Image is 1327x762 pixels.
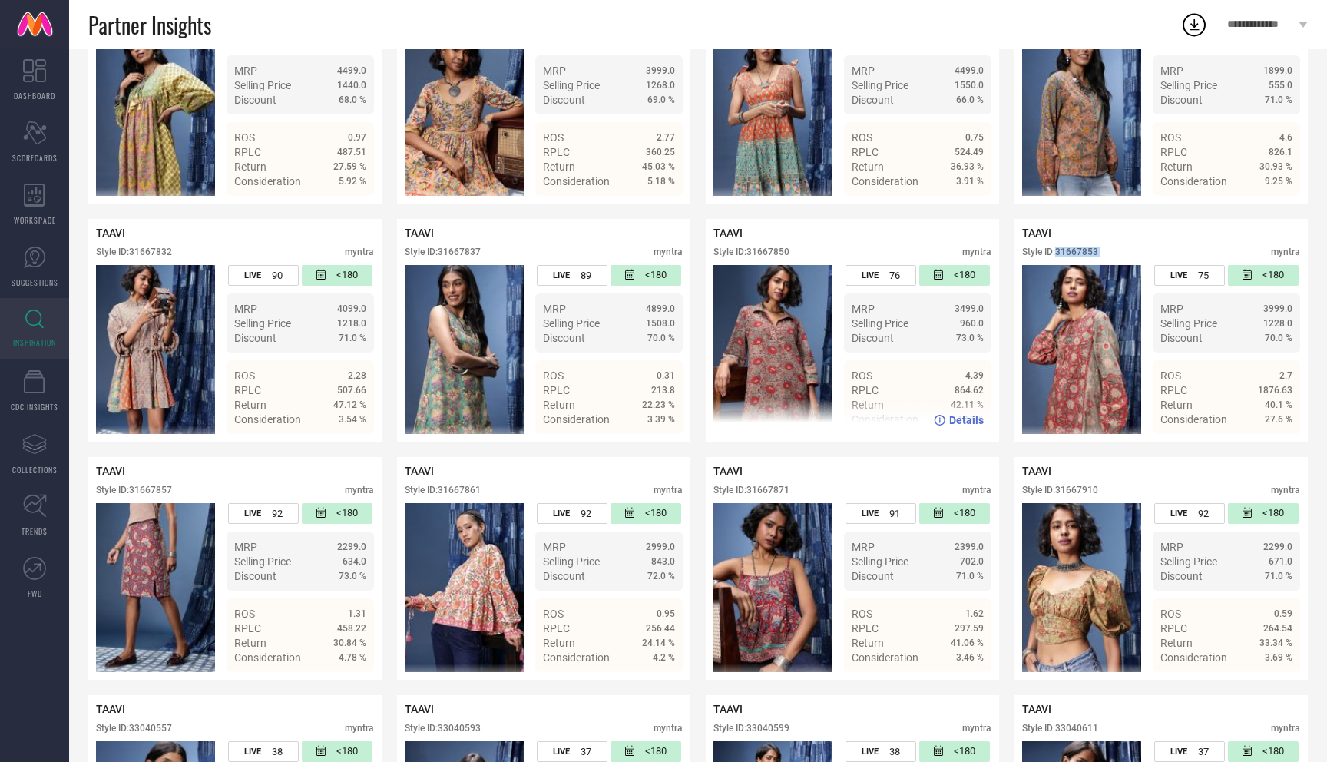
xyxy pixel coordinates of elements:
span: RPLC [234,146,261,158]
div: myntra [1271,485,1300,495]
span: TAAVI [96,465,125,477]
img: Style preview image [1022,265,1141,434]
span: CDC INSIGHTS [11,401,58,412]
span: 2299.0 [1263,542,1292,552]
div: Click to view image [713,27,832,196]
span: Consideration [1160,413,1227,426]
span: 213.8 [651,385,675,396]
span: 3.54 % [339,414,366,425]
span: Details [1258,679,1292,691]
span: ROS [852,131,872,144]
span: 45.03 % [642,161,675,172]
div: Number of days the style has been live on the platform [537,503,607,524]
div: Style ID: 31667910 [1022,485,1098,495]
span: Discount [234,332,276,344]
span: 73.0 % [339,571,366,581]
img: Style preview image [405,265,524,434]
span: MRP [543,541,566,553]
span: 69.0 % [647,94,675,105]
span: TAAVI [713,703,743,715]
div: Style ID: 31667853 [1022,247,1098,257]
span: 487.51 [337,147,366,157]
span: 3999.0 [646,65,675,76]
span: Selling Price [543,317,600,330]
div: Number of days the style has been live on the platform [228,741,299,762]
span: 1440.0 [337,80,366,91]
span: Selling Price [234,555,291,568]
a: Details [625,679,675,691]
span: 3.69 % [1265,652,1292,663]
span: 70.0 % [647,333,675,343]
div: myntra [345,723,374,734]
span: TAAVI [405,703,434,715]
span: LIVE [244,509,261,518]
span: 41.06 % [951,638,984,648]
div: Click to view image [713,265,832,434]
div: Style ID: 33040593 [405,723,481,734]
span: 9.25 % [1265,176,1292,187]
span: 1.31 [348,608,366,619]
div: Style ID: 31667832 [96,247,172,257]
span: 33.34 % [1259,638,1292,648]
span: TRENDS [22,525,48,537]
span: 4499.0 [337,65,366,76]
span: Consideration [543,175,610,187]
span: 671.0 [1269,556,1292,567]
div: Click to view image [1022,27,1141,196]
span: 3.39 % [647,414,675,425]
span: 73.0 % [956,333,984,343]
img: Style preview image [96,27,215,196]
span: MRP [1160,541,1183,553]
span: 71.0 % [1265,571,1292,581]
span: 68.0 % [339,94,366,105]
img: Style preview image [1022,503,1141,672]
div: myntra [345,247,374,257]
span: 2399.0 [955,542,984,552]
span: MRP [852,65,875,77]
span: Consideration [1160,175,1227,187]
span: TAAVI [405,465,434,477]
span: Consideration [543,413,610,426]
span: Discount [1160,332,1203,344]
span: 524.49 [955,147,984,157]
span: 0.95 [657,608,675,619]
span: 2.28 [348,370,366,381]
span: TAAVI [1022,703,1051,715]
span: 4099.0 [337,303,366,314]
span: ROS [234,369,255,382]
span: RPLC [543,622,570,634]
span: RPLC [852,384,879,396]
div: Style ID: 31667837 [405,247,481,257]
span: 70.0 % [1265,333,1292,343]
span: 90 [272,270,283,281]
div: Style ID: 33040611 [1022,723,1098,734]
span: RPLC [852,622,879,634]
span: Return [1160,637,1193,649]
div: Number of days the style has been live on the platform [228,265,299,286]
span: TAAVI [713,465,743,477]
span: 4.78 % [339,652,366,663]
span: 297.59 [955,623,984,634]
span: 264.54 [1263,623,1292,634]
span: 27.59 % [333,161,366,172]
span: <180 [336,269,358,282]
div: Number of days the style has been live on the platform [846,265,916,286]
span: Return [543,637,575,649]
div: Style ID: 31667850 [713,247,789,257]
span: SCORECARDS [12,152,58,164]
span: 30.93 % [1259,161,1292,172]
div: Style ID: 31667871 [713,485,789,495]
div: myntra [962,723,991,734]
div: Click to view image [405,503,524,672]
span: LIVE [862,509,879,518]
span: 0.59 [1274,608,1292,619]
div: Click to view image [1022,503,1141,672]
a: Details [1243,203,1292,215]
span: Return [234,637,266,649]
span: <180 [1262,269,1284,282]
span: 1899.0 [1263,65,1292,76]
span: ROS [543,608,564,620]
span: LIVE [553,509,570,518]
span: Selling Price [543,79,600,91]
span: Selling Price [1160,79,1217,91]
